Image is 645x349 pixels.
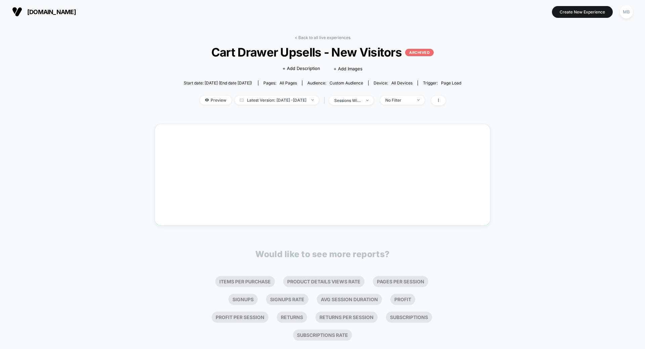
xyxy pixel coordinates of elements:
span: Latest Version: [DATE] - [DATE] [235,96,319,105]
a: < Back to all live experiences [295,35,350,40]
span: Page Load [441,80,461,85]
li: Pages Per Session [373,276,428,287]
img: end [417,99,420,101]
button: MB [618,5,635,19]
span: Cart Drawer Upsells - New Visitors [198,45,447,59]
span: [DOMAIN_NAME] [27,8,76,15]
span: Start date: [DATE] (End date [DATE]) [184,80,252,85]
li: Returns [277,312,307,323]
div: sessions with impression [334,98,361,103]
span: all devices [391,80,413,85]
span: + Add Images [334,66,362,71]
li: Avg Session Duration [317,294,382,305]
li: Product Details Views Rate [283,276,364,287]
li: Signups Rate [266,294,308,305]
span: | [322,96,329,105]
span: Device: [368,80,418,85]
li: Signups [228,294,258,305]
span: + Add Description [283,65,320,72]
button: Create New Experience [552,6,613,18]
div: MB [620,5,633,19]
li: Subscriptions [386,312,432,323]
p: ARCHIVED [405,49,434,56]
span: Preview [200,96,231,105]
p: Would like to see more reports? [255,249,390,259]
img: end [311,99,314,101]
div: No Filter [385,98,412,103]
span: Custom Audience [330,80,363,85]
button: [DOMAIN_NAME] [10,6,78,17]
span: all pages [279,80,297,85]
div: Trigger: [423,80,461,85]
li: Profit [390,294,415,305]
img: end [366,100,369,101]
li: Subscriptions Rate [293,329,352,341]
div: Audience: [307,80,363,85]
li: Profit Per Session [212,312,268,323]
img: Visually logo [12,7,22,17]
li: Returns Per Session [315,312,378,323]
img: calendar [240,98,244,102]
div: Pages: [263,80,297,85]
li: Items Per Purchase [215,276,275,287]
